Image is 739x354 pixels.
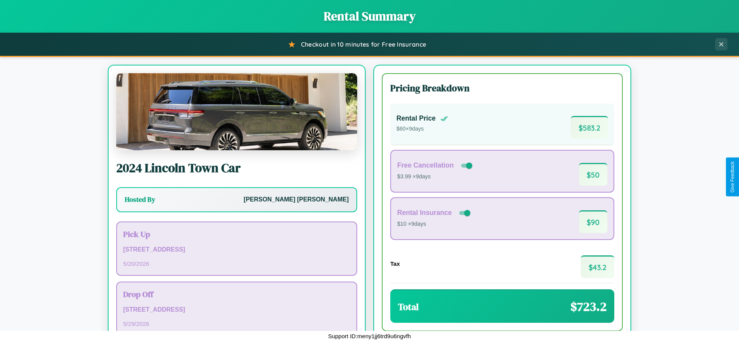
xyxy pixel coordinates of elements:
p: 5 / 29 / 2026 [123,319,350,329]
p: [PERSON_NAME] [PERSON_NAME] [244,194,349,205]
h3: Hosted By [125,195,155,204]
h1: Rental Summary [8,8,731,25]
span: $ 50 [579,163,607,186]
div: Give Feedback [730,161,735,193]
h3: Total [398,300,419,313]
h3: Pricing Breakdown [390,82,614,94]
h2: 2024 Lincoln Town Car [116,159,357,176]
p: $ 60 × 9 days [396,124,448,134]
p: [STREET_ADDRESS] [123,244,350,255]
p: 5 / 20 / 2026 [123,258,350,269]
span: $ 90 [579,210,607,233]
h3: Drop Off [123,289,350,300]
span: Checkout in 10 minutes for Free Insurance [301,40,426,48]
p: $10 × 9 days [397,219,472,229]
p: $3.99 × 9 days [397,172,474,182]
img: Lincoln Town Car [116,73,357,150]
h4: Tax [390,260,400,267]
h3: Pick Up [123,228,350,240]
span: $ 723.2 [570,298,607,315]
p: [STREET_ADDRESS] [123,304,350,315]
h4: Rental Insurance [397,209,452,217]
span: $ 583.2 [571,116,608,139]
h4: Rental Price [396,114,436,122]
h4: Free Cancellation [397,161,454,169]
p: Support ID: meny1jj6trd9u6ngvfh [328,331,411,341]
span: $ 43.2 [581,255,614,278]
